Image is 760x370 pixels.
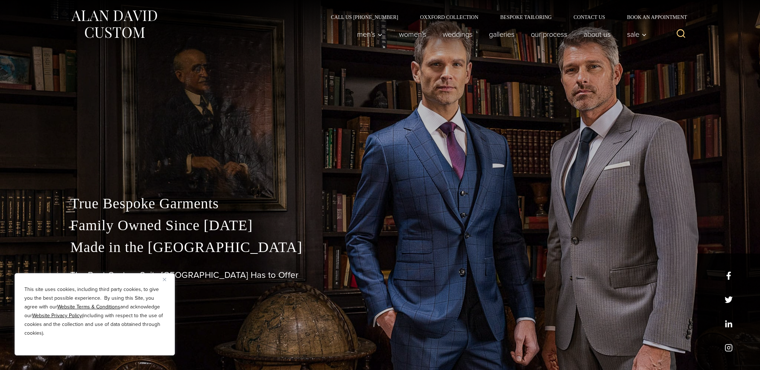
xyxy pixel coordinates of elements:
a: Website Terms & Conditions [57,303,120,311]
a: linkedin [725,320,733,328]
nav: Secondary Navigation [320,15,690,20]
button: Close [163,275,172,284]
span: Men’s [357,31,383,38]
span: Sale [627,31,647,38]
a: facebook [725,272,733,280]
a: instagram [725,344,733,352]
p: This site uses cookies, including third party cookies, to give you the best possible experience. ... [24,285,165,338]
a: Call Us [PHONE_NUMBER] [320,15,409,20]
a: x/twitter [725,296,733,304]
h1: The Best Custom Suits [GEOGRAPHIC_DATA] Has to Offer [70,270,690,280]
a: Bespoke Tailoring [489,15,563,20]
nav: Primary Navigation [349,27,651,42]
a: Website Privacy Policy [32,312,82,319]
button: View Search Form [672,25,690,43]
img: Close [163,278,166,281]
a: Galleries [481,27,523,42]
a: weddings [435,27,481,42]
img: Alan David Custom [70,8,158,40]
a: Book an Appointment [616,15,690,20]
a: Women’s [391,27,435,42]
a: Oxxford Collection [409,15,489,20]
p: True Bespoke Garments Family Owned Since [DATE] Made in the [GEOGRAPHIC_DATA] [70,193,690,258]
a: Contact Us [563,15,616,20]
a: Our Process [523,27,576,42]
a: About Us [576,27,619,42]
